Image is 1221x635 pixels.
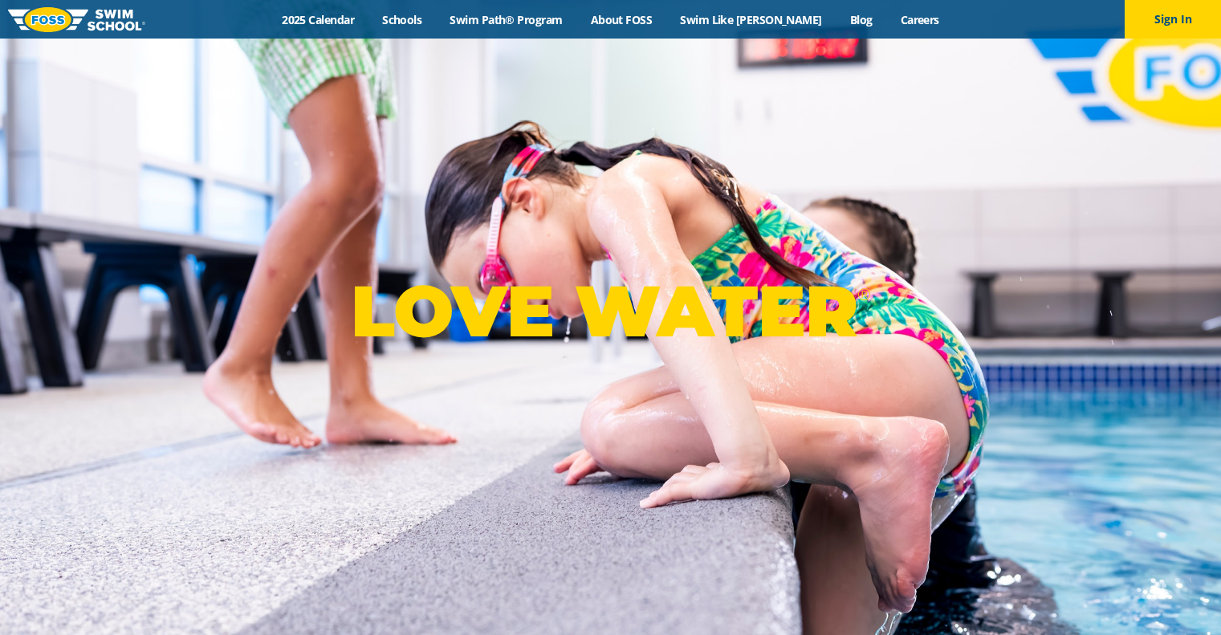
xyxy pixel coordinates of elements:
a: About FOSS [576,12,666,27]
a: Swim Like [PERSON_NAME] [666,12,836,27]
sup: ® [857,284,870,304]
a: Careers [886,12,953,27]
img: FOSS Swim School Logo [8,7,145,32]
p: LOVE WATER [351,268,870,354]
a: Schools [368,12,436,27]
a: 2025 Calendar [268,12,368,27]
a: Blog [836,12,886,27]
a: Swim Path® Program [436,12,576,27]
